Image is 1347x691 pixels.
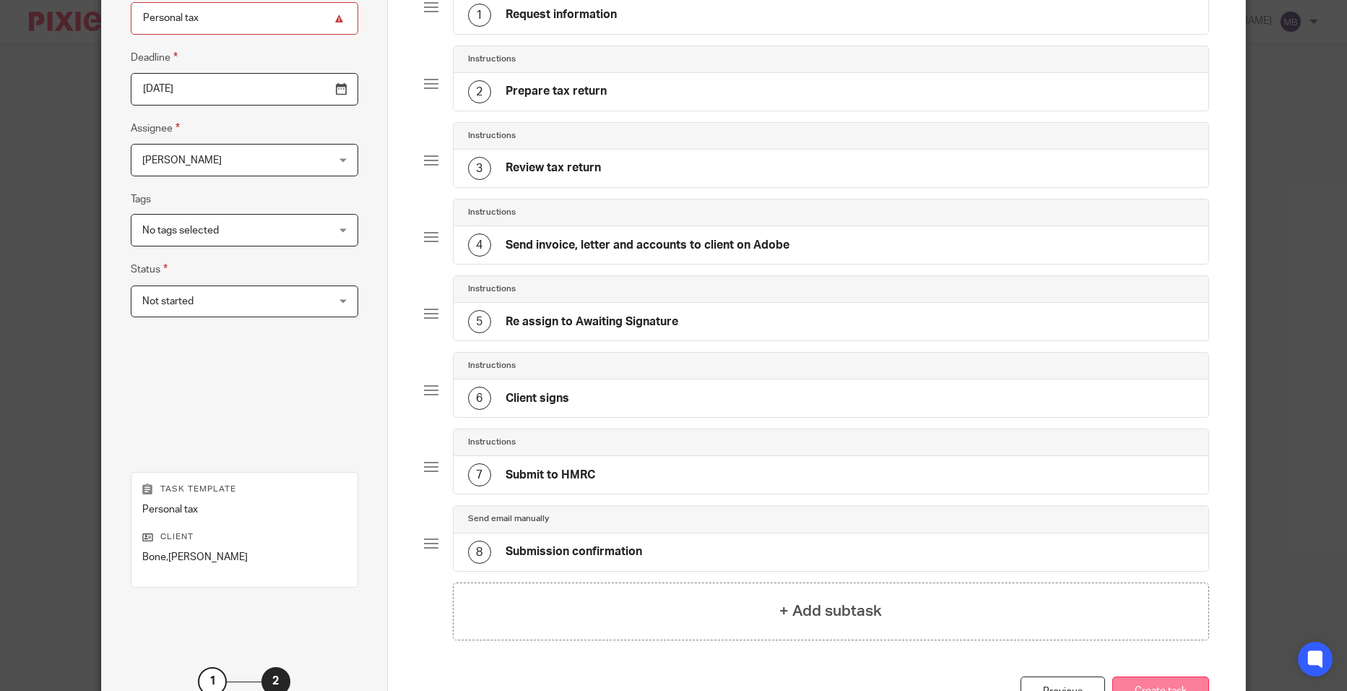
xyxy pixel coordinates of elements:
[131,120,180,137] label: Assignee
[506,238,789,253] h4: Send invoice, letter and accounts to client on Adobe
[468,283,516,295] h4: Instructions
[142,226,219,236] span: No tags selected
[468,233,491,257] div: 4
[506,468,595,483] h4: Submit to HMRC
[468,513,549,525] h4: Send email manually
[468,437,516,448] h4: Instructions
[131,261,168,278] label: Status
[468,130,516,142] h4: Instructions
[779,600,882,622] h4: + Add subtask
[468,541,491,564] div: 8
[131,192,151,207] label: Tags
[506,544,642,559] h4: Submission confirmation
[142,155,222,166] span: [PERSON_NAME]
[131,49,178,66] label: Deadline
[131,73,358,106] input: Pick a date
[142,484,347,495] p: Task template
[468,80,491,103] div: 2
[506,160,601,176] h4: Review tax return
[142,531,347,543] p: Client
[468,310,491,333] div: 5
[506,7,617,22] h4: Request information
[468,207,516,218] h4: Instructions
[468,157,491,180] div: 3
[468,4,491,27] div: 1
[131,2,358,35] input: Task name
[468,463,491,486] div: 7
[142,502,347,517] p: Personal tax
[142,296,194,306] span: Not started
[506,391,569,406] h4: Client signs
[142,550,347,565] p: Bone,[PERSON_NAME]
[468,53,516,65] h4: Instructions
[506,84,607,99] h4: Prepare tax return
[506,314,678,330] h4: Re assign to Awaiting Signature
[468,387,491,410] div: 6
[468,360,516,372] h4: Instructions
